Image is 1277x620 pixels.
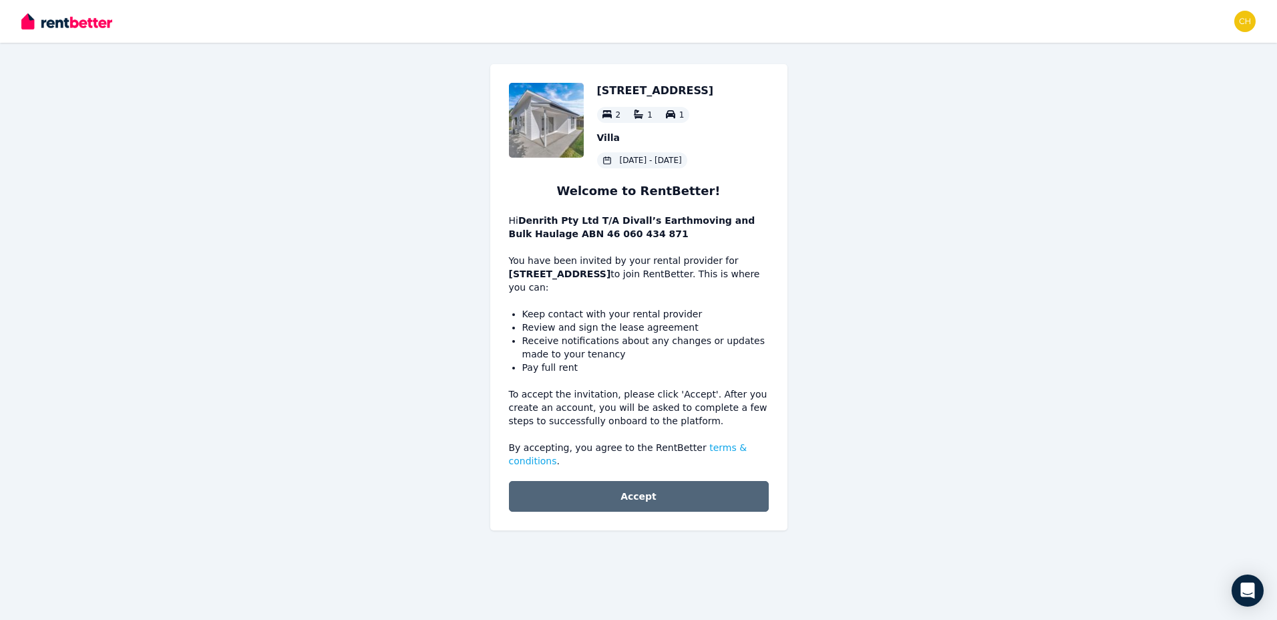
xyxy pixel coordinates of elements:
[647,110,653,120] span: 1
[509,182,769,200] h1: Welcome to RentBetter!
[509,441,769,468] p: By accepting, you agree to the RentBetter .
[597,131,714,144] p: Villa
[616,110,621,120] span: 2
[522,307,769,321] li: Keep contact with your rental provider
[522,321,769,334] li: Review and sign the lease agreement
[597,83,714,99] h2: [STREET_ADDRESS]
[509,214,769,294] p: You have been invited by your rental provider for to join RentBetter. This is where you can:
[509,481,769,512] button: Accept
[509,269,611,279] b: [STREET_ADDRESS]
[509,83,584,158] img: Property Url
[509,215,755,239] span: Hi
[522,361,769,374] li: Pay full rent
[509,387,769,428] p: To accept the invitation, please click 'Accept'. After you create an account, you will be asked t...
[1232,575,1264,607] div: Open Intercom Messenger
[21,11,112,31] img: RentBetter
[679,110,685,120] span: 1
[1234,11,1256,32] img: chelsea.hughes@divalls.com.au
[509,215,755,239] b: Denrith Pty Ltd T/A Divall’s Earthmoving and Bulk Haulage ABN 46 060 434 871
[522,334,769,361] li: Receive notifications about any changes or updates made to your tenancy
[620,155,682,166] span: [DATE] - [DATE]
